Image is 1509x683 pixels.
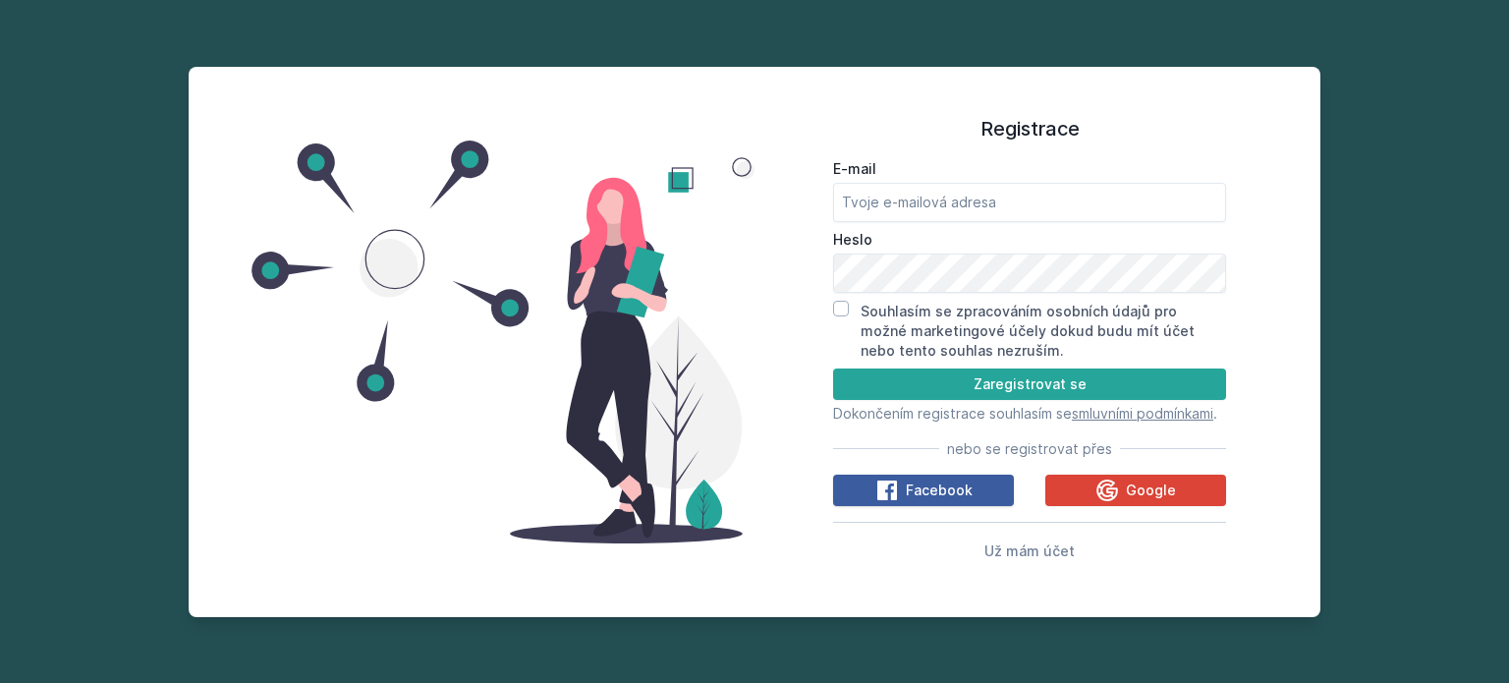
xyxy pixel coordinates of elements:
span: Google [1126,481,1176,500]
button: Google [1045,475,1226,506]
a: smluvními podmínkami [1072,405,1213,422]
button: Zaregistrovat se [833,369,1226,400]
h1: Registrace [833,114,1226,143]
span: nebo se registrovat přes [947,439,1112,459]
span: Facebook [906,481,973,500]
button: Facebook [833,475,1014,506]
span: Už mám účet [984,542,1075,559]
button: Už mám účet [984,539,1075,562]
label: Souhlasím se zpracováním osobních údajů pro možné marketingové účely dokud budu mít účet nebo ten... [861,303,1195,359]
p: Dokončením registrace souhlasím se . [833,404,1226,424]
label: Heslo [833,230,1226,250]
label: E-mail [833,159,1226,179]
input: Tvoje e-mailová adresa [833,183,1226,222]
